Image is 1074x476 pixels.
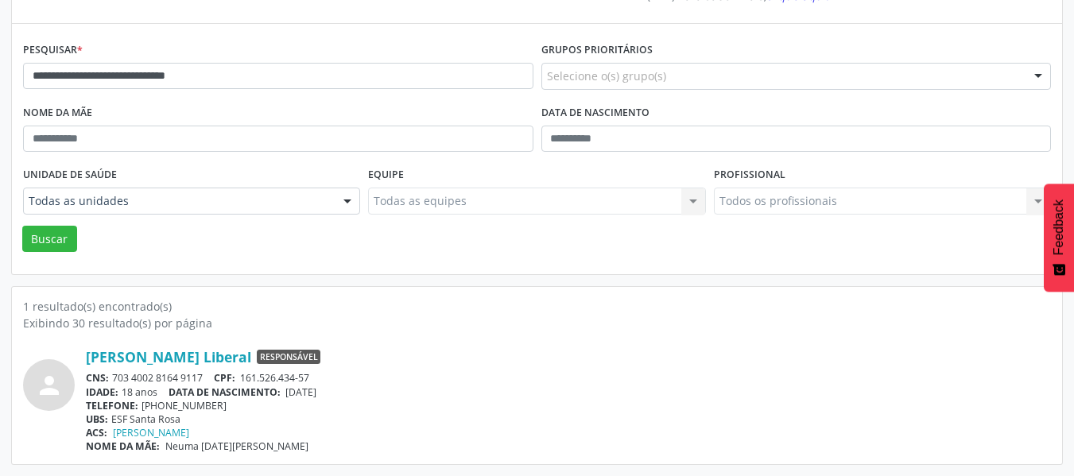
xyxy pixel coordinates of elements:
span: CNS: [86,371,109,385]
label: Pesquisar [23,38,83,63]
div: 1 resultado(s) encontrado(s) [23,298,1051,315]
span: IDADE: [86,385,118,399]
a: [PERSON_NAME] Liberal [86,348,251,366]
span: Selecione o(s) grupo(s) [547,68,666,84]
label: Unidade de saúde [23,163,117,188]
span: NOME DA MÃE: [86,439,160,453]
span: CPF: [214,371,235,385]
label: Data de nascimento [541,101,649,126]
div: ESF Santa Rosa [86,412,1051,426]
label: Nome da mãe [23,101,92,126]
span: TELEFONE: [86,399,138,412]
span: Todas as unidades [29,193,328,209]
span: Feedback [1052,199,1066,255]
i: person [35,371,64,400]
span: Responsável [257,350,320,364]
div: 703 4002 8164 9117 [86,371,1051,385]
label: Grupos prioritários [541,38,653,63]
span: UBS: [86,412,108,426]
span: ACS: [86,426,107,439]
div: [PHONE_NUMBER] [86,399,1051,412]
div: Exibindo 30 resultado(s) por página [23,315,1051,331]
a: [PERSON_NAME] [113,426,189,439]
label: Profissional [714,163,785,188]
span: DATA DE NASCIMENTO: [169,385,281,399]
button: Buscar [22,226,77,253]
button: Feedback - Mostrar pesquisa [1044,184,1074,292]
span: 161.526.434-57 [240,371,309,385]
label: Equipe [368,163,404,188]
span: Neuma [DATE][PERSON_NAME] [165,439,308,453]
div: 18 anos [86,385,1051,399]
span: [DATE] [285,385,316,399]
